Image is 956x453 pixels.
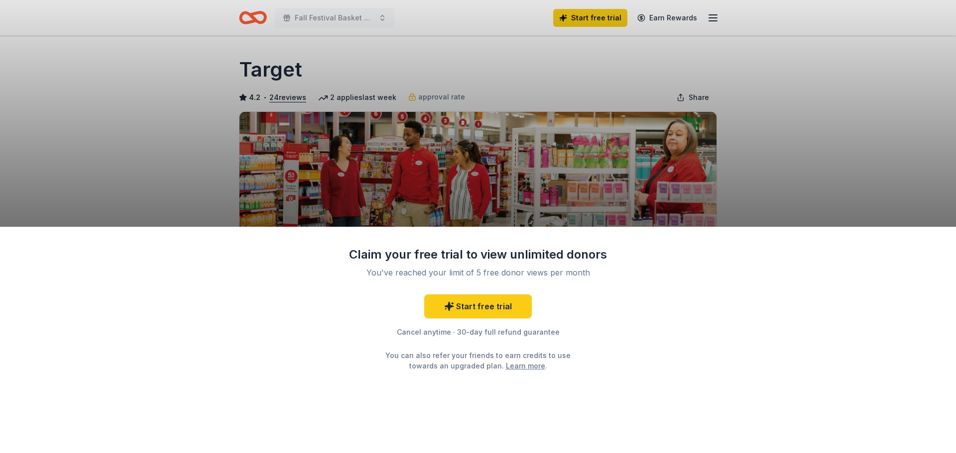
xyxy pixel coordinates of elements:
div: Claim your free trial to view unlimited donors [349,247,607,263]
div: Cancel anytime · 30-day full refund guarantee [349,326,607,338]
a: Learn more [506,361,545,371]
div: You've reached your limit of 5 free donor views per month [360,267,596,278]
a: Start free trial [424,294,532,318]
div: You can also refer your friends to earn credits to use towards an upgraded plan. . [376,350,580,371]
